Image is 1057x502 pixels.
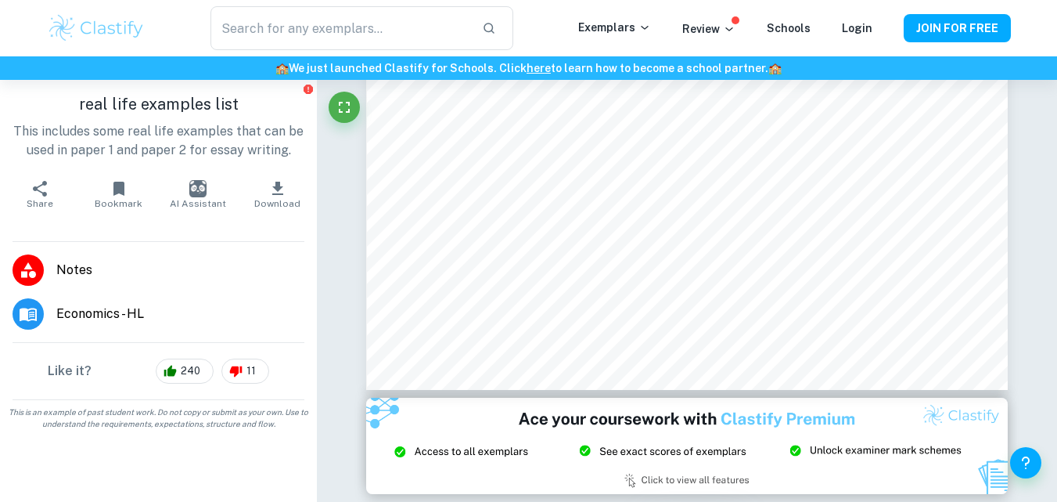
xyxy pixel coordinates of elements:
[238,363,264,379] span: 11
[56,305,304,323] span: Economics - HL
[13,92,304,116] h1: real life examples list
[189,180,207,197] img: AI Assistant
[56,261,304,280] span: Notes
[842,22,872,34] a: Login
[172,363,209,379] span: 240
[6,406,311,430] span: This is an example of past student work. Do not copy or submit as your own. Use to understand the...
[47,13,146,44] img: Clastify logo
[302,83,314,95] button: Report issue
[170,198,226,209] span: AI Assistant
[767,22,811,34] a: Schools
[210,6,469,50] input: Search for any exemplars...
[329,92,360,123] button: Fullscreen
[1010,447,1041,479] button: Help and Feedback
[254,198,300,209] span: Download
[13,122,304,160] p: This includes some real life examples that can be used in paper 1 and paper 2 for essay writing.
[275,62,289,74] span: 🏫
[578,19,651,36] p: Exemplars
[238,172,317,216] button: Download
[159,172,238,216] button: AI Assistant
[27,198,53,209] span: Share
[3,60,1054,77] h6: We just launched Clastify for Schools. Click to learn how to become a school partner.
[768,62,782,74] span: 🏫
[79,172,158,216] button: Bookmark
[221,359,269,384] div: 11
[682,20,735,38] p: Review
[904,14,1011,42] button: JOIN FOR FREE
[156,359,214,384] div: 240
[95,198,142,209] span: Bookmark
[48,362,92,381] h6: Like it?
[527,62,551,74] a: here
[366,398,1008,494] img: Ad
